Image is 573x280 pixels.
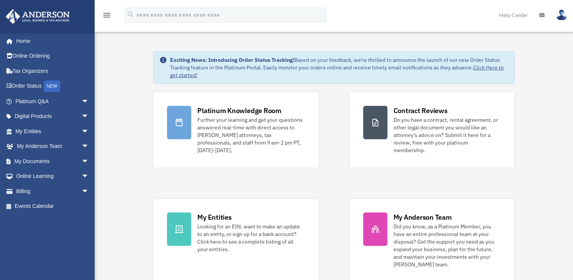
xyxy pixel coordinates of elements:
[5,49,100,64] a: Online Ordering
[81,109,97,124] span: arrow_drop_down
[556,9,567,20] img: User Pic
[197,212,231,222] div: My Entities
[5,79,100,94] a: Order StatusNEW
[81,124,97,139] span: arrow_drop_down
[5,33,97,49] a: Home
[44,80,60,92] div: NEW
[197,116,304,154] div: Further your learning and get your questions answered real-time with direct access to [PERSON_NAM...
[153,92,319,168] a: Platinum Knowledge Room Further your learning and get your questions answered real-time with dire...
[170,64,504,79] a: Click Here to get started!
[393,116,501,154] div: Do you have a contract, rental agreement, or other legal document you would like an attorney's ad...
[5,139,100,154] a: My Anderson Teamarrow_drop_down
[349,92,515,168] a: Contract Reviews Do you have a contract, rental agreement, or other legal document you would like...
[5,124,100,139] a: My Entitiesarrow_drop_down
[5,63,100,79] a: Tax Organizers
[197,223,304,253] div: Looking for an EIN, want to make an update to an entity, or sign up for a bank account? Click her...
[5,199,100,214] a: Events Calendar
[393,212,452,222] div: My Anderson Team
[81,94,97,109] span: arrow_drop_down
[3,9,72,24] img: Anderson Advisors Platinum Portal
[5,154,100,169] a: My Documentsarrow_drop_down
[81,169,97,184] span: arrow_drop_down
[102,13,111,20] a: menu
[393,223,501,268] div: Did you know, as a Platinum Member, you have an entire professional team at your disposal? Get th...
[5,94,100,109] a: Platinum Q&Aarrow_drop_down
[81,139,97,154] span: arrow_drop_down
[102,11,111,20] i: menu
[170,57,294,63] strong: Exciting News: Introducing Order Status Tracking!
[5,109,100,124] a: Digital Productsarrow_drop_down
[393,106,448,115] div: Contract Reviews
[170,56,508,79] div: Based on your feedback, we're thrilled to announce the launch of our new Order Status Tracking fe...
[197,106,281,115] div: Platinum Knowledge Room
[81,184,97,199] span: arrow_drop_down
[5,184,100,199] a: Billingarrow_drop_down
[81,154,97,169] span: arrow_drop_down
[126,10,135,19] i: search
[5,169,100,184] a: Online Learningarrow_drop_down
